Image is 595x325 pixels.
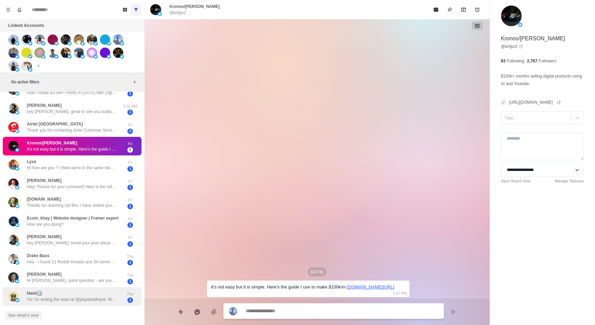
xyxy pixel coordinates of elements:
[8,272,19,283] img: picture
[27,215,118,221] p: Ecom_khay | Website designer | Framer expert
[15,148,19,152] img: picture
[229,307,237,315] img: picture
[120,41,124,45] img: picture
[127,185,133,190] span: 1
[27,140,77,146] p: Kronos/[PERSON_NAME]
[15,298,19,302] img: picture
[122,141,139,147] p: Fri
[6,311,41,319] button: See what's new
[509,99,561,105] a: [URL][DOMAIN_NAME]
[169,3,220,10] p: Kronos/[PERSON_NAME]
[127,129,133,134] span: 2
[347,284,394,290] a: [DOMAIN_NAME][URL]
[122,179,139,184] p: Fri
[207,305,221,319] button: Add media
[122,122,139,128] p: Fri
[127,110,133,115] span: 1
[74,48,84,58] img: picture
[447,305,460,319] button: Send message
[174,305,188,319] button: Quick replies
[27,121,83,127] p: Airtel [GEOGRAPHIC_DATA]
[127,297,133,303] span: 1
[27,202,116,209] p: Thanks for reaching out Bro. I have visited your profile and site - and need to express that I do...
[501,178,531,184] a: Open Board View
[21,48,32,58] img: picture
[87,48,97,58] img: picture
[122,197,139,203] p: Fri
[501,34,565,43] p: Kronos/[PERSON_NAME]
[127,222,133,228] span: 1
[429,3,443,17] button: Mark as read
[27,102,62,109] p: [PERSON_NAME]
[15,68,19,72] img: picture
[507,58,524,64] p: Following
[501,72,584,88] p: $100k+ months selling digital products using AI and Youtube.
[27,90,116,96] p: How I made $3.5M+ Profits in [DATE] with Digital products from X: Take a few seconds to fill this...
[8,122,19,132] img: picture
[27,259,116,265] p: Hey - I found 11 Reddit threads and 34 comments where people are already looking into scaling sof...
[34,48,45,58] img: picture
[119,4,131,15] button: Board View
[518,23,522,27] img: picture
[67,54,72,59] img: picture
[113,34,123,45] img: picture
[443,3,457,17] button: Pin
[393,290,407,297] p: 2:02 PM
[27,165,116,171] p: Hi how are you ? I think we're in the same industry. Are you partnered with infopreneurs?
[87,34,97,45] img: picture
[94,54,98,59] img: picture
[15,204,19,208] img: picture
[28,41,32,45] img: picture
[15,41,19,45] img: picture
[15,91,19,95] img: picture
[8,160,19,170] img: picture
[21,34,32,45] img: picture
[127,241,133,247] span: 1
[15,279,19,283] img: picture
[27,184,116,190] p: Hey! Thanks for your comment! Here is the video: [URL][DOMAIN_NAME] PS : let me know what you thi...
[27,290,42,296] p: Hash#️⃣
[8,61,19,71] img: picture
[15,242,19,246] img: picture
[27,253,49,259] p: Drake Bass
[27,271,62,277] p: [PERSON_NAME]
[27,177,62,184] p: [PERSON_NAME]
[15,185,19,190] img: picture
[8,216,19,226] img: picture
[8,22,44,29] p: Linked Accounts
[501,58,505,64] p: 83
[8,197,19,207] img: picture
[27,109,116,115] p: hey [PERSON_NAME], great to see you building and scaling saas companies. really cool to see your ...
[74,34,84,45] img: picture
[501,6,522,26] img: picture
[122,291,139,297] p: Thu
[122,160,139,165] p: Fri
[100,48,110,58] img: picture
[41,41,45,45] img: picture
[127,166,133,172] span: 1
[27,221,64,227] p: How are you doing?
[81,54,85,59] img: picture
[27,240,116,246] p: hey [PERSON_NAME], loved your post about tracking social media mentions. its a smart way to find ...
[8,291,19,302] img: picture
[15,54,19,59] img: picture
[211,283,394,291] div: It's not easy but it is simple. Here's the guide I use to make $100k/m.
[122,235,139,241] p: Fri
[8,34,19,45] img: picture
[127,91,133,97] span: 1
[34,62,43,70] button: Add account
[554,178,584,184] a: Manage Statuses
[27,196,61,202] p: [DOMAIN_NAME]
[158,12,162,16] img: picture
[501,43,523,50] a: @kr0px2
[8,254,19,264] img: picture
[8,48,19,58] img: picture
[27,296,116,303] p: Yo! I’m writing the team at @playdeadhand. We’re inviting have you join our team as a support mem...
[8,103,19,114] img: picture
[127,147,133,153] span: 1
[127,279,133,284] span: 1
[28,68,32,72] img: picture
[127,260,133,265] span: 1
[41,54,45,59] img: picture
[27,277,116,284] p: Hi [PERSON_NAME], quick question - are you looking for a professional to take care of your social...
